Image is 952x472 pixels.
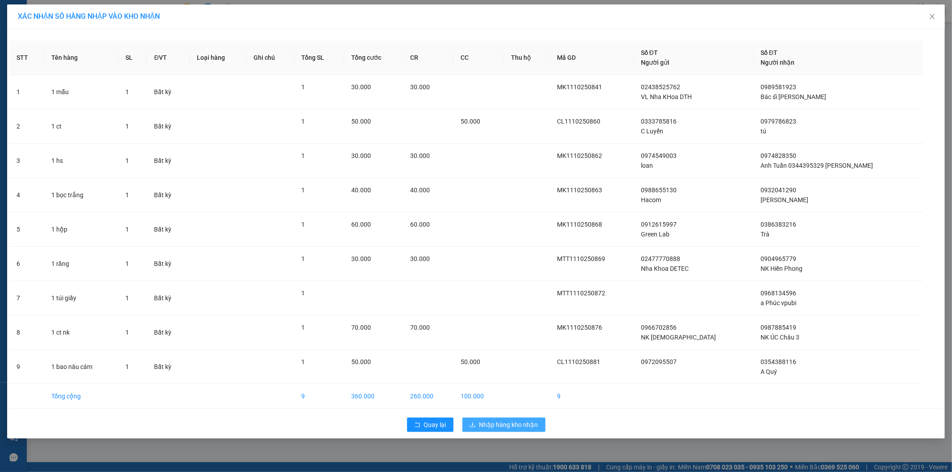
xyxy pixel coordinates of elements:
span: 50.000 [461,118,480,125]
span: 1 [125,329,129,336]
span: 30.000 [410,83,430,91]
span: 30.000 [351,152,371,159]
th: Thu hộ [504,41,550,75]
span: 1 [125,88,129,95]
span: 0968134596 [761,290,796,297]
span: rollback [414,422,420,429]
td: Bất kỳ [147,350,189,384]
span: NK Hiền Phong [761,265,802,272]
td: 4 [9,178,44,212]
th: Loại hàng [190,41,246,75]
span: MK1110250876 [557,324,602,331]
span: [PERSON_NAME] [761,196,808,203]
td: 100.000 [453,384,504,409]
span: 0966702856 [641,324,677,331]
td: 260.000 [403,384,453,409]
span: 70.000 [410,324,430,331]
span: 70.000 [351,324,371,331]
button: downloadNhập hàng kho nhận [462,418,545,432]
span: 1 [301,118,305,125]
span: 1 [301,186,305,194]
td: 1 ct [44,109,118,144]
th: Tên hàng [44,41,118,75]
td: Tổng cộng [44,384,118,409]
td: Bất kỳ [147,315,189,350]
span: close [929,13,936,20]
span: 1 [301,221,305,228]
td: 360.000 [344,384,403,409]
span: 1 [125,191,129,199]
span: tú [761,128,766,135]
span: Nhập hàng kho nhận [479,420,538,430]
td: 8 [9,315,44,350]
span: NK [DEMOGRAPHIC_DATA] [641,334,716,341]
span: 50.000 [351,358,371,365]
td: Bất kỳ [147,212,189,247]
span: 1 [301,290,305,297]
th: Ghi chú [246,41,294,75]
span: Bác sĩ [PERSON_NAME] [761,93,826,100]
span: Số ĐT [761,49,777,56]
td: 1 bao nâu cám [44,350,118,384]
span: 1 [125,294,129,302]
span: download [470,422,476,429]
span: MK1110250862 [557,152,602,159]
span: 02477770888 [641,255,680,262]
span: 0932041290 [761,186,796,194]
span: MTT1110250869 [557,255,605,262]
td: Bất kỳ [147,75,189,109]
span: C Luyến [641,128,663,135]
span: 1 [125,260,129,267]
span: 0974828350 [761,152,796,159]
span: 50.000 [351,118,371,125]
span: 0989581923 [761,83,796,91]
span: Quay lại [424,420,446,430]
td: 1 ct nk [44,315,118,350]
td: Bất kỳ [147,281,189,315]
span: 60.000 [351,221,371,228]
span: Số ĐT [641,49,658,56]
span: 0386383216 [761,221,796,228]
span: 1 [125,157,129,164]
th: SL [118,41,147,75]
span: VL Nha KHoa DTH [641,93,692,100]
th: Tổng SL [294,41,344,75]
span: 0912615997 [641,221,677,228]
span: 1 [301,152,305,159]
span: XÁC NHẬN SỐ HÀNG NHẬP VÀO KHO NHẬN [18,12,160,21]
span: 0987885419 [761,324,796,331]
th: CR [403,41,453,75]
span: MK1110250863 [557,186,602,194]
span: 0979786823 [761,118,796,125]
td: 1 hs [44,144,118,178]
span: A Quý [761,368,777,375]
td: 1 hộp [44,212,118,247]
th: STT [9,41,44,75]
span: Nha Khoa DETEC [641,265,689,272]
span: 1 [125,226,129,233]
span: MK1110250841 [557,83,602,91]
th: CC [453,41,504,75]
td: 6 [9,247,44,281]
span: 50.000 [461,358,480,365]
span: 0904965779 [761,255,796,262]
td: 1 bọc trắng [44,178,118,212]
span: 30.000 [410,255,430,262]
span: 1 [301,324,305,331]
button: rollbackQuay lại [407,418,453,432]
span: 0354388116 [761,358,796,365]
td: 5 [9,212,44,247]
td: 2 [9,109,44,144]
th: Tổng cước [344,41,403,75]
span: Người nhận [761,59,794,66]
span: 1 [301,83,305,91]
span: NK ÚC Châu 3 [761,334,799,341]
span: a Phúc vpubi [761,299,796,306]
span: Trà [761,231,769,238]
span: 1 [301,255,305,262]
span: MTT1110250872 [557,290,605,297]
span: 1 [301,358,305,365]
span: 1 [125,363,129,370]
span: 0988655130 [641,186,677,194]
span: Green Lab [641,231,669,238]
